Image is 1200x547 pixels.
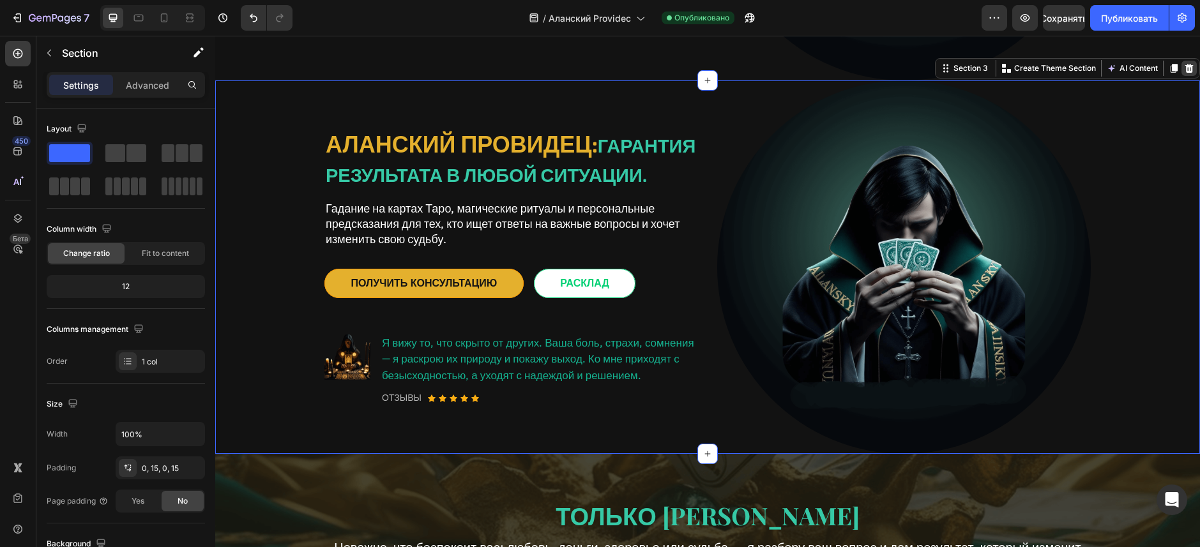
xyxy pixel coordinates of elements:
div: Layout [47,121,89,138]
div: 1 col [142,356,202,368]
div: Публиковать [1101,11,1158,25]
div: Column width [47,221,114,238]
p: Settings [63,79,99,92]
span: Change ratio [63,248,110,259]
img: Alt Image [502,45,876,418]
p: РАСКЛАД [345,240,394,255]
p: Create Theme Section [799,27,881,38]
p: Advanced [126,79,169,92]
div: Undo/Redo [241,5,292,31]
div: Section 3 [736,27,775,38]
span: Fit to content [142,248,189,259]
div: Order [47,356,68,367]
span: No [178,495,188,507]
div: 12 [49,278,202,296]
span: Опубликовано [674,12,729,24]
div: Page padding [47,495,109,507]
img: Alt Image [109,298,155,344]
button: AI Content [889,25,945,40]
span: Я вижу то, что скрыто от других. Ваша боль, страхи, сомнения — я раскрою их природу и покажу выхо... [167,300,479,347]
div: Open Intercom Messenger [1157,484,1187,515]
span: Yes [132,495,144,507]
input: Auto [116,423,204,446]
p: Section [62,45,167,61]
span: Аланский Providec [549,11,631,25]
div: Columns management [47,321,146,338]
div: 0, 15, 0, 15 [142,463,202,474]
div: Бета [10,234,31,244]
div: Width [47,428,68,440]
span: Сохранять [1040,13,1088,24]
h2: ТОЛЬКО [PERSON_NAME] [109,464,876,496]
span: / [543,11,546,25]
iframe: Design area [215,36,1200,547]
button: Публиковать [1090,5,1169,31]
p: Неважно, что беспокоит вас: любовь, деньги, здоровье или судьба — я разберу ваш вопрос и дам резу... [110,502,874,541]
p: 7 [84,10,89,26]
div: Size [47,396,80,413]
a: РАСКЛАД [319,233,421,262]
p: ОТЗЫВЫ [167,356,206,369]
div: Padding [47,462,76,474]
button: 7 [5,5,95,31]
div: 450 [12,136,31,146]
button: Сохранять [1043,5,1085,31]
